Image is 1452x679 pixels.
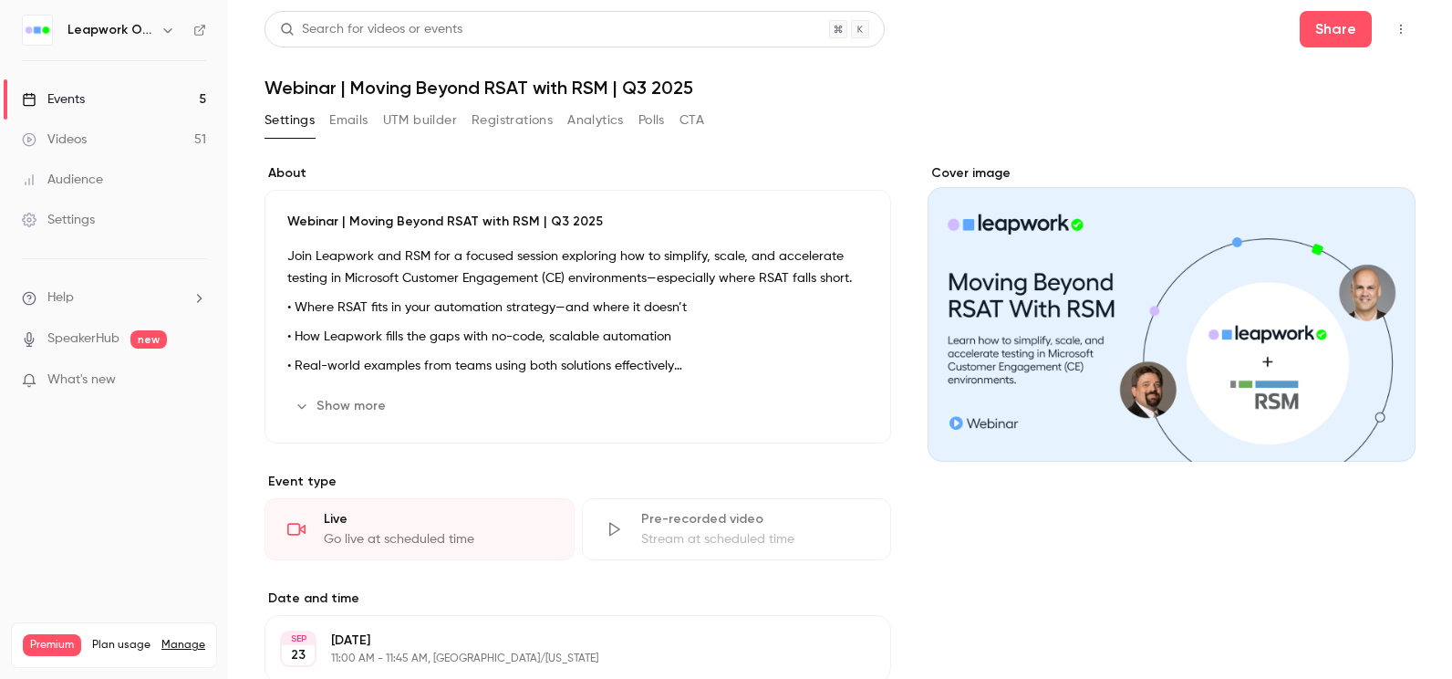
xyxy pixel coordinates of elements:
div: Go live at scheduled time [324,530,552,548]
button: CTA [679,106,704,135]
div: Pre-recorded video [641,510,869,528]
button: Show more [287,392,397,421]
button: Registrations [472,106,553,135]
div: Live [324,510,552,528]
p: Join Leapwork and RSM for a focused session exploring how to simplify, scale, and accelerate test... [287,245,868,289]
span: What's new [47,371,116,390]
div: SEP [282,632,315,645]
div: Stream at scheduled time [641,530,869,548]
p: Event type [264,473,891,491]
label: About [264,164,891,183]
p: • How Leapwork fills the gaps with no-code, scalable automation [287,326,868,348]
span: Help [47,288,74,308]
iframe: Noticeable Trigger [184,372,206,389]
label: Date and time [264,590,891,608]
button: Settings [264,106,315,135]
div: Audience [22,171,103,189]
span: Premium [23,634,81,656]
a: SpeakerHub [47,329,119,349]
button: Polls [638,106,665,135]
div: Events [22,90,85,109]
a: Manage [161,638,205,653]
button: Share [1300,11,1372,47]
div: LiveGo live at scheduled time [264,498,575,560]
button: Emails [329,106,368,135]
p: Webinar | Moving Beyond RSAT with RSM | Q3 2025 [287,213,868,231]
div: Settings [22,211,95,229]
p: • Real-world examples from teams using both solutions effectively [287,355,868,377]
p: [DATE] [331,632,794,650]
div: Search for videos or events [280,20,462,39]
span: new [130,330,167,349]
h6: Leapwork Online Event [67,21,153,39]
p: 23 [291,646,306,664]
p: 11:00 AM - 11:45 AM, [GEOGRAPHIC_DATA]/[US_STATE] [331,652,794,666]
label: Cover image [928,164,1416,183]
span: Plan usage [92,638,150,653]
p: • Where RSAT fits in your automation strategy—and where it doesn’t [287,297,868,319]
div: Videos [22,131,87,149]
button: Analytics [567,106,624,135]
section: Cover image [928,164,1416,462]
li: help-dropdown-opener [22,288,206,308]
div: Pre-recorded videoStream at scheduled time [582,498,892,560]
img: Leapwork Online Event [23,16,52,45]
button: UTM builder [383,106,457,135]
h1: Webinar | Moving Beyond RSAT with RSM | Q3 2025 [264,77,1416,99]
